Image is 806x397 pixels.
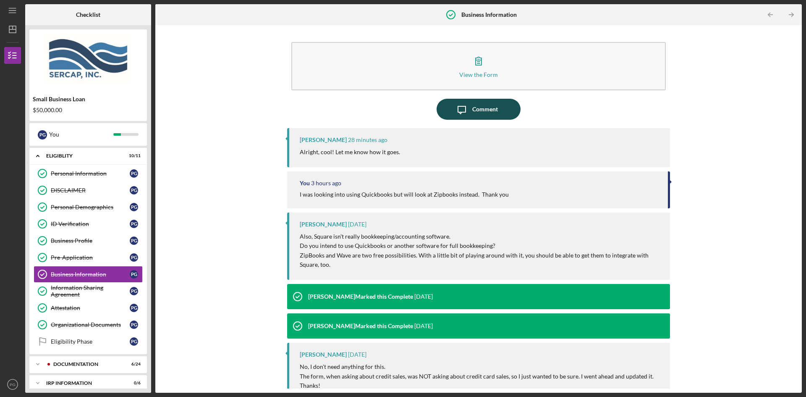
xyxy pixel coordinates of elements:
a: Personal InformationPG [34,165,143,182]
div: P G [130,253,138,262]
a: Business InformationPG [34,266,143,283]
img: Product logo [29,34,147,84]
p: The form, when asking about credit sales, was NOT asking about credit card sales, so I just wante... [300,372,662,391]
div: P G [130,287,138,295]
button: View the Form [291,42,666,90]
a: Information Sharing AgreementPG [34,283,143,300]
a: Business ProfilePG [34,232,143,249]
div: 0 / 6 [126,381,141,386]
p: Alright, cool! Let me know how it goes. [300,147,400,157]
div: Information Sharing Agreement [51,284,130,298]
text: PG [10,382,16,387]
button: PG [4,376,21,393]
div: Eligiblity [46,153,120,158]
div: ID Verification [51,221,130,227]
b: Business Information [461,11,517,18]
div: [PERSON_NAME] Marked this Complete [308,323,413,329]
div: P G [130,304,138,312]
div: Small Business Loan [33,96,144,103]
div: You [49,127,113,142]
div: P G [130,220,138,228]
a: Eligibility PhasePG [34,333,143,350]
p: No, I don't need anything for this. [300,362,662,371]
div: 6 / 24 [126,362,141,367]
div: IRP Information [46,381,120,386]
div: Pre-Application [51,254,130,261]
a: Organizational DocumentsPG [34,316,143,333]
div: P G [130,237,138,245]
div: View the Form [459,71,498,78]
div: P G [38,130,47,139]
div: DISCLAIMER [51,187,130,194]
time: 2025-09-04 15:46 [348,221,366,228]
div: P G [130,321,138,329]
time: 2025-09-23 15:05 [311,180,341,187]
p: ZipBooks and Wave are two free possibilities. With a little bit of playing around with it, you sh... [300,251,662,270]
div: P G [130,270,138,279]
time: 2025-09-04 15:44 [414,293,433,300]
a: AttestationPG [34,300,143,316]
div: [PERSON_NAME] [300,137,347,143]
div: $50,000.00 [33,107,144,113]
div: [PERSON_NAME] [300,351,347,358]
div: Attestation [51,305,130,311]
a: DISCLAIMERPG [34,182,143,199]
p: Also, Square isn't really bookkeeping/accounting software. [300,232,662,241]
a: Personal DemographicsPG [34,199,143,216]
div: P G [130,203,138,211]
button: Comment [437,99,521,120]
time: 2025-09-04 15:43 [348,351,366,358]
div: Business Profile [51,237,130,244]
div: [PERSON_NAME] [300,221,347,228]
div: Personal Demographics [51,204,130,210]
time: 2025-09-04 15:44 [414,323,433,329]
div: P G [130,337,138,346]
div: Business Information [51,271,130,278]
div: [PERSON_NAME] Marked this Complete [308,293,413,300]
div: Comment [472,99,498,120]
p: Do you intend to use Quickbooks or another software for full bookkeeping? [300,241,662,250]
b: Checklist [76,11,100,18]
div: You [300,180,310,187]
div: I was looking into using Quickbooks but will look at Zipbooks instead. Thank you [300,191,509,198]
div: Eligibility Phase [51,338,130,345]
div: Personal Information [51,170,130,177]
div: 10 / 11 [126,153,141,158]
div: Organizational Documents [51,321,130,328]
div: P G [130,186,138,195]
div: P G [130,169,138,178]
div: Documentation [53,362,120,367]
a: Pre-ApplicationPG [34,249,143,266]
a: ID VerificationPG [34,216,143,232]
time: 2025-09-23 17:33 [348,137,387,143]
